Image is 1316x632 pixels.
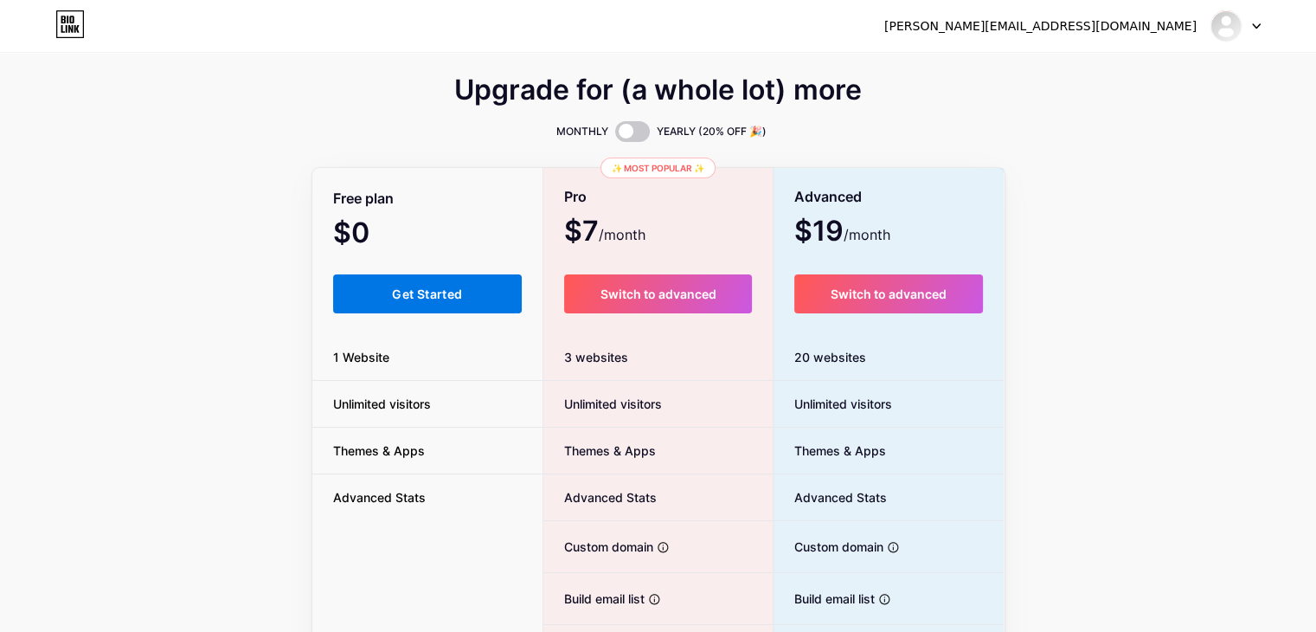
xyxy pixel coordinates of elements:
div: ✨ Most popular ✨ [600,158,716,178]
div: 3 websites [543,334,773,381]
span: Advanced Stats [543,488,657,506]
span: YEARLY (20% OFF 🎉) [657,123,767,140]
span: /month [599,224,645,245]
span: /month [844,224,890,245]
span: Themes & Apps [774,442,886,460]
span: Custom domain [774,538,883,556]
span: Pro [564,182,587,212]
span: Upgrade for (a whole lot) more [454,80,862,100]
span: Switch to advanced [831,287,947,301]
span: Unlimited visitors [774,395,892,413]
span: Advanced Stats [774,488,887,506]
span: Themes & Apps [312,442,446,460]
button: Switch to advanced [564,274,752,313]
span: 1 Website [312,348,410,366]
div: 20 websites [774,334,1005,381]
span: Advanced [794,182,862,212]
span: Build email list [774,590,875,608]
img: inverter_5 [1210,10,1242,42]
span: Switch to advanced [600,287,716,301]
span: Unlimited visitors [543,395,662,413]
span: Unlimited visitors [312,395,452,413]
span: MONTHLY [556,123,608,140]
span: Free plan [333,184,394,214]
div: [PERSON_NAME][EMAIL_ADDRESS][DOMAIN_NAME] [884,17,1197,35]
span: $0 [333,222,416,247]
button: Switch to advanced [794,274,984,313]
span: Custom domain [543,538,653,556]
span: Build email list [543,590,645,608]
span: Advanced Stats [312,488,446,506]
span: $19 [794,221,890,245]
button: Get Started [333,274,523,313]
span: Themes & Apps [543,442,656,460]
span: Get Started [392,287,462,301]
span: $7 [564,221,645,245]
